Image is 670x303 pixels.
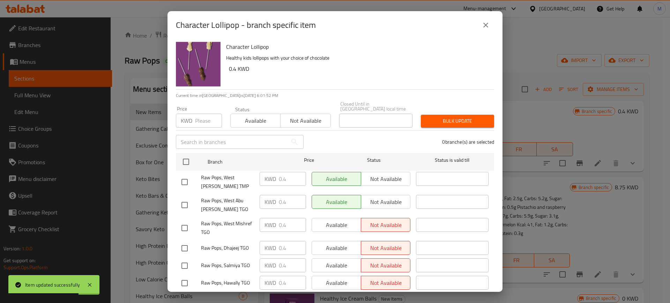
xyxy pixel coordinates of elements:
button: Bulk update [421,115,494,128]
input: Please enter price [279,218,306,232]
p: 0 branche(s) are selected [442,138,494,145]
div: Item updated successfully [25,281,80,289]
span: Raw Pops, West Mishref TGO [201,219,254,237]
span: Available [233,116,278,126]
p: Current time in [GEOGRAPHIC_DATA] is [DATE] 6:01:52 PM [176,92,494,99]
button: Not available [280,114,330,128]
input: Please enter price [279,276,306,290]
h6: Character Lollipop [226,42,489,52]
p: KWD [265,175,276,183]
input: Please enter price [195,114,222,128]
span: Raw Pops, Dhajeej TGO [201,244,254,252]
button: Available [230,114,281,128]
p: KWD [265,279,276,287]
span: Raw Pops, Hawally TGO [201,279,254,287]
p: Healthy kids lollipops with your choice of chocolate [226,54,489,62]
p: KWD [265,221,276,229]
h2: Character Lollipop - branch specific item [176,20,316,31]
p: KWD [265,261,276,270]
p: KWD [265,244,276,252]
span: Raw Pops, West Abu [PERSON_NAME] TGO [201,196,254,214]
input: Please enter price [279,172,306,186]
span: Raw Pops, West [PERSON_NAME] TMP [201,173,254,191]
input: Search in branches [176,135,288,149]
span: Status [338,156,410,165]
span: Branch [208,158,280,166]
span: Not available [283,116,328,126]
input: Please enter price [279,195,306,209]
h6: 0.4 KWD [229,64,489,74]
img: Character Lollipop [176,42,221,86]
button: close [477,17,494,33]
input: Please enter price [279,241,306,255]
p: KWD [265,198,276,206]
span: Raw Pops, Salmiya TGO [201,261,254,270]
p: KWD [181,116,192,125]
input: Please enter price [279,258,306,272]
span: Status is valid till [416,156,489,165]
span: Bulk update [426,117,489,126]
span: Price [286,156,332,165]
